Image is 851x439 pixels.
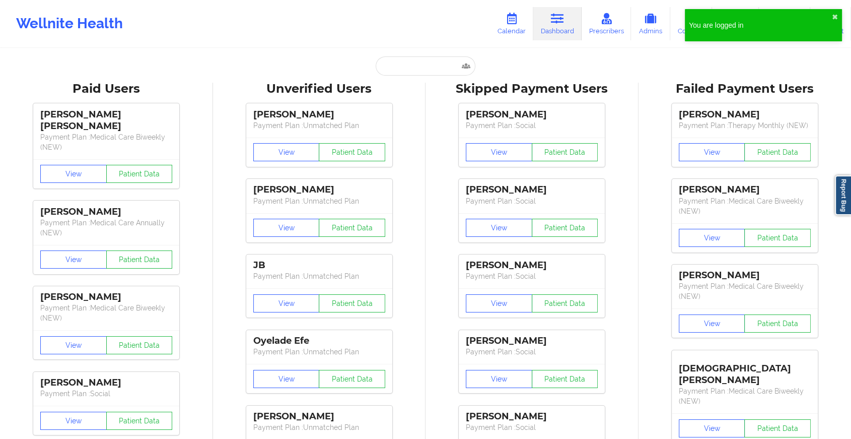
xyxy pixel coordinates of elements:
[466,120,598,131] p: Payment Plan : Social
[744,229,811,247] button: Patient Data
[679,386,811,406] p: Payment Plan : Medical Care Biweekly (NEW)
[679,419,745,437] button: View
[253,184,385,196] div: [PERSON_NAME]
[253,271,385,281] p: Payment Plan : Unmatched Plan
[631,7,670,40] a: Admins
[7,81,206,97] div: Paid Users
[466,196,598,206] p: Payment Plan : Social
[466,219,532,237] button: View
[40,377,172,389] div: [PERSON_NAME]
[253,422,385,432] p: Payment Plan : Unmatched Plan
[744,315,811,333] button: Patient Data
[40,389,172,399] p: Payment Plan : Social
[40,303,172,323] p: Payment Plan : Medical Care Biweekly (NEW)
[40,336,107,354] button: View
[466,335,598,347] div: [PERSON_NAME]
[679,229,745,247] button: View
[835,175,851,215] a: Report Bug
[533,7,582,40] a: Dashboard
[253,335,385,347] div: Oyelade Efe
[466,411,598,422] div: [PERSON_NAME]
[679,355,811,386] div: [DEMOGRAPHIC_DATA][PERSON_NAME]
[253,411,385,422] div: [PERSON_NAME]
[679,184,811,196] div: [PERSON_NAME]
[744,419,811,437] button: Patient Data
[433,81,631,97] div: Skipped Payment Users
[106,250,173,269] button: Patient Data
[40,206,172,218] div: [PERSON_NAME]
[106,165,173,183] button: Patient Data
[679,270,811,281] div: [PERSON_NAME]
[532,143,598,161] button: Patient Data
[670,7,712,40] a: Coaches
[744,143,811,161] button: Patient Data
[253,260,385,271] div: JB
[319,219,385,237] button: Patient Data
[466,422,598,432] p: Payment Plan : Social
[220,81,419,97] div: Unverified Users
[466,294,532,312] button: View
[466,347,598,357] p: Payment Plan : Social
[40,165,107,183] button: View
[679,315,745,333] button: View
[466,370,532,388] button: View
[253,219,320,237] button: View
[466,271,598,281] p: Payment Plan : Social
[319,370,385,388] button: Patient Data
[106,412,173,430] button: Patient Data
[532,219,598,237] button: Patient Data
[253,347,385,357] p: Payment Plan : Unmatched Plan
[253,143,320,161] button: View
[106,336,173,354] button: Patient Data
[40,291,172,303] div: [PERSON_NAME]
[40,218,172,238] p: Payment Plan : Medical Care Annually (NEW)
[532,294,598,312] button: Patient Data
[466,109,598,120] div: [PERSON_NAME]
[679,143,745,161] button: View
[253,370,320,388] button: View
[582,7,631,40] a: Prescribers
[532,370,598,388] button: Patient Data
[466,143,532,161] button: View
[689,20,832,30] div: You are logged in
[40,412,107,430] button: View
[679,281,811,301] p: Payment Plan : Medical Care Biweekly (NEW)
[466,184,598,196] div: [PERSON_NAME]
[679,120,811,131] p: Payment Plan : Therapy Monthly (NEW)
[319,294,385,312] button: Patient Data
[832,13,838,21] button: close
[253,109,385,120] div: [PERSON_NAME]
[679,109,811,120] div: [PERSON_NAME]
[40,132,172,152] p: Payment Plan : Medical Care Biweekly (NEW)
[646,81,844,97] div: Failed Payment Users
[253,294,320,312] button: View
[490,7,533,40] a: Calendar
[466,260,598,271] div: [PERSON_NAME]
[319,143,385,161] button: Patient Data
[679,196,811,216] p: Payment Plan : Medical Care Biweekly (NEW)
[253,196,385,206] p: Payment Plan : Unmatched Plan
[40,250,107,269] button: View
[253,120,385,131] p: Payment Plan : Unmatched Plan
[40,109,172,132] div: [PERSON_NAME] [PERSON_NAME]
